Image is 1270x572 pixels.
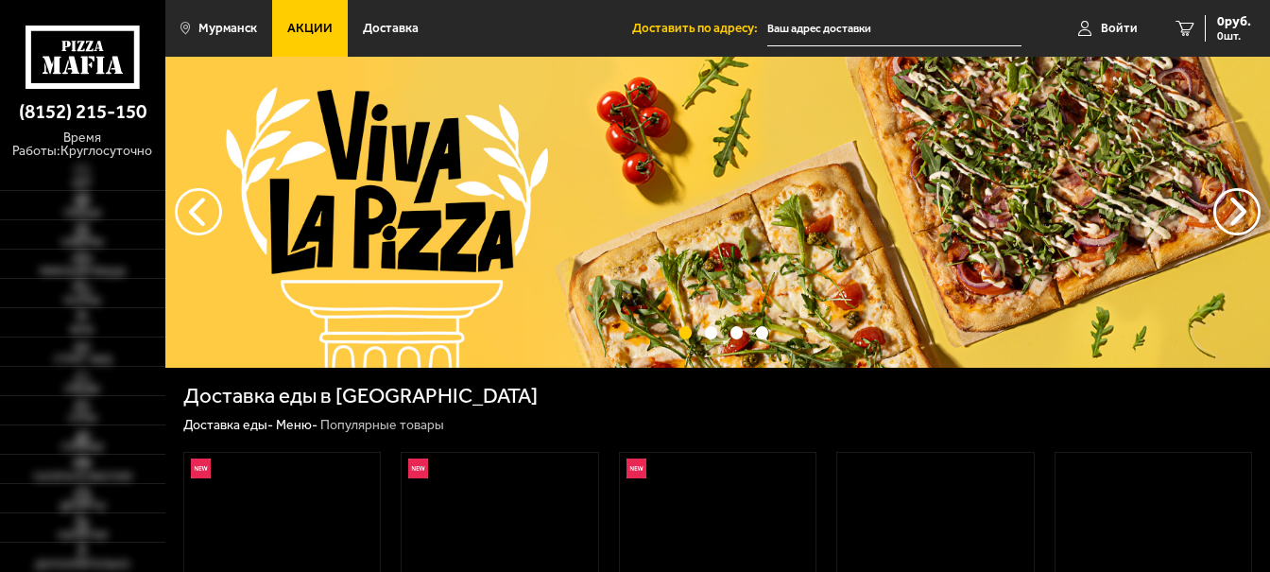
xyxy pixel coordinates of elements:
span: Доставка [363,22,419,34]
img: Новинка [626,459,646,478]
div: Популярные товары [320,417,444,434]
button: следующий [175,188,222,235]
img: Новинка [408,459,428,478]
a: Меню- [276,417,317,433]
span: 0 руб. [1217,15,1251,28]
span: Акции [287,22,333,34]
span: Доставить по адресу: [632,22,767,34]
input: Ваш адрес доставки [767,11,1021,46]
a: Доставка еды- [183,417,273,433]
button: точки переключения [756,326,768,338]
button: точки переключения [730,326,743,338]
button: предыдущий [1213,188,1261,235]
button: точки переключения [705,326,717,338]
span: Мурманск [198,22,257,34]
button: точки переключения [679,326,692,338]
span: 0 шт. [1217,30,1251,42]
h1: Доставка еды в [GEOGRAPHIC_DATA] [183,386,538,407]
span: Войти [1101,22,1138,34]
img: Новинка [191,459,211,478]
